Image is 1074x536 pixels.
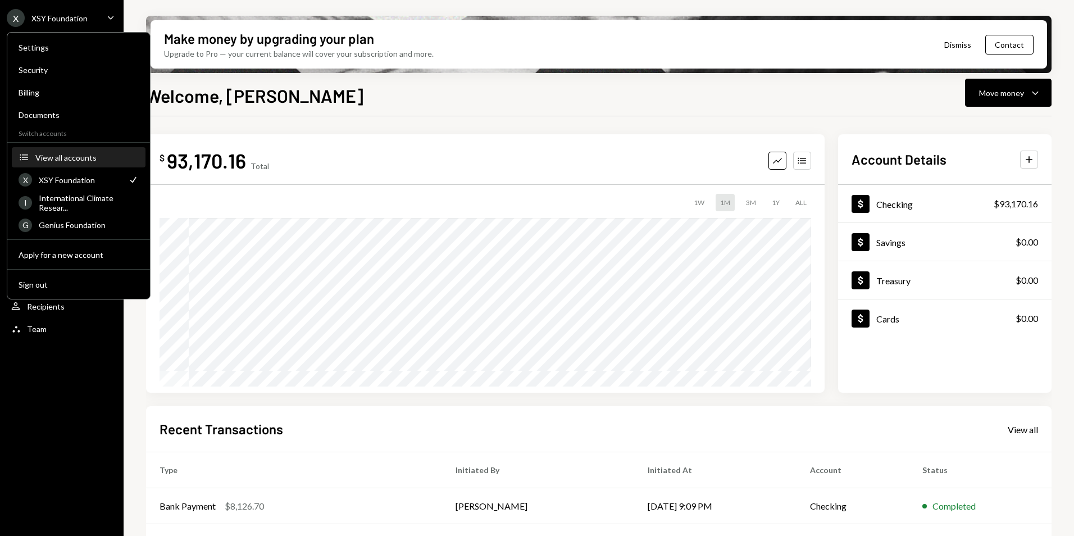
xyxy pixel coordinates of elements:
[27,302,65,311] div: Recipients
[12,192,145,212] a: IInternational Climate Resear...
[876,275,911,286] div: Treasury
[225,499,264,513] div: $8,126.70
[12,105,145,125] a: Documents
[19,110,139,120] div: Documents
[876,199,913,210] div: Checking
[932,499,976,513] div: Completed
[19,43,139,52] div: Settings
[852,150,946,169] h2: Account Details
[164,48,434,60] div: Upgrade to Pro — your current balance will cover your subscription and more.
[39,193,139,212] div: International Climate Resear...
[31,13,88,23] div: XSY Foundation
[27,324,47,334] div: Team
[634,452,797,488] th: Initiated At
[876,237,905,248] div: Savings
[251,161,269,171] div: Total
[19,173,32,187] div: X
[442,452,634,488] th: Initiated By
[994,197,1038,211] div: $93,170.16
[7,296,117,316] a: Recipients
[39,175,121,185] div: XSY Foundation
[767,194,784,211] div: 1Y
[930,31,985,58] button: Dismiss
[167,148,246,173] div: 93,170.16
[160,420,283,438] h2: Recent Transactions
[838,299,1052,337] a: Cards$0.00
[12,215,145,235] a: GGenius Foundation
[12,148,145,168] button: View all accounts
[1016,235,1038,249] div: $0.00
[985,35,1034,54] button: Contact
[979,87,1024,99] div: Move money
[7,9,25,27] div: X
[12,82,145,102] a: Billing
[797,452,909,488] th: Account
[12,60,145,80] a: Security
[791,194,811,211] div: ALL
[741,194,761,211] div: 3M
[716,194,735,211] div: 1M
[634,488,797,524] td: [DATE] 9:09 PM
[838,185,1052,222] a: Checking$93,170.16
[19,65,139,75] div: Security
[19,196,32,210] div: I
[909,452,1052,488] th: Status
[838,223,1052,261] a: Savings$0.00
[164,29,374,48] div: Make money by upgrading your plan
[1008,424,1038,435] div: View all
[160,152,165,163] div: $
[19,280,139,289] div: Sign out
[160,499,216,513] div: Bank Payment
[39,220,139,230] div: Genius Foundation
[7,127,150,138] div: Switch accounts
[1016,312,1038,325] div: $0.00
[1016,274,1038,287] div: $0.00
[12,37,145,57] a: Settings
[442,488,634,524] td: [PERSON_NAME]
[797,488,909,524] td: Checking
[838,261,1052,299] a: Treasury$0.00
[146,84,363,107] h1: Welcome, [PERSON_NAME]
[19,250,139,260] div: Apply for a new account
[965,79,1052,107] button: Move money
[35,153,139,162] div: View all accounts
[12,245,145,265] button: Apply for a new account
[12,275,145,295] button: Sign out
[1008,423,1038,435] a: View all
[19,88,139,97] div: Billing
[7,319,117,339] a: Team
[689,194,709,211] div: 1W
[19,219,32,232] div: G
[876,314,899,324] div: Cards
[146,452,442,488] th: Type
